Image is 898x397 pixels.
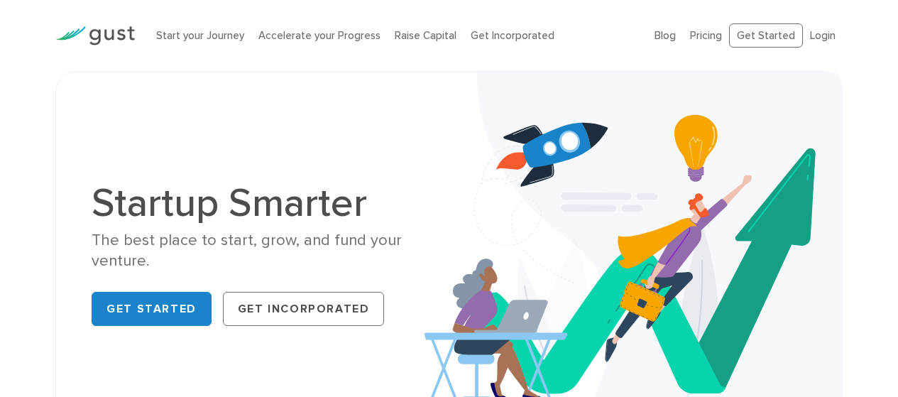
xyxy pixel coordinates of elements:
[92,292,212,326] a: Get Started
[258,29,380,42] a: Accelerate your Progress
[92,183,438,223] h1: Startup Smarter
[729,23,803,48] a: Get Started
[223,292,385,326] a: Get Incorporated
[690,29,722,42] a: Pricing
[395,29,456,42] a: Raise Capital
[156,29,244,42] a: Start your Journey
[655,29,676,42] a: Blog
[92,230,438,272] div: The best place to start, grow, and fund your venture.
[55,26,135,45] img: Gust Logo
[810,29,836,42] a: Login
[471,29,554,42] a: Get Incorporated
